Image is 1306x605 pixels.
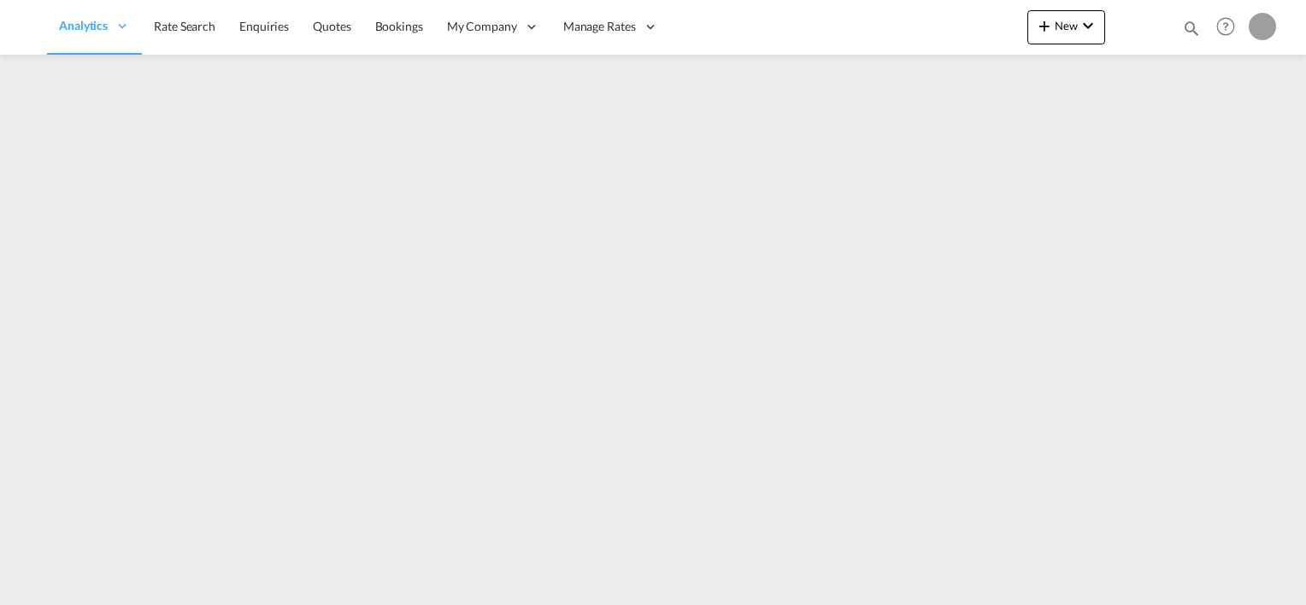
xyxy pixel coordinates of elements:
[375,19,423,33] span: Bookings
[1034,15,1055,36] md-icon: icon-plus 400-fg
[59,17,108,34] span: Analytics
[563,18,636,35] span: Manage Rates
[1211,12,1240,41] span: Help
[1078,15,1098,36] md-icon: icon-chevron-down
[1182,19,1201,44] div: icon-magnify
[1034,19,1098,32] span: New
[154,19,215,33] span: Rate Search
[239,19,289,33] span: Enquiries
[313,19,350,33] span: Quotes
[1182,19,1201,38] md-icon: icon-magnify
[1027,10,1105,44] button: icon-plus 400-fgNewicon-chevron-down
[1211,12,1249,43] div: Help
[447,18,517,35] span: My Company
